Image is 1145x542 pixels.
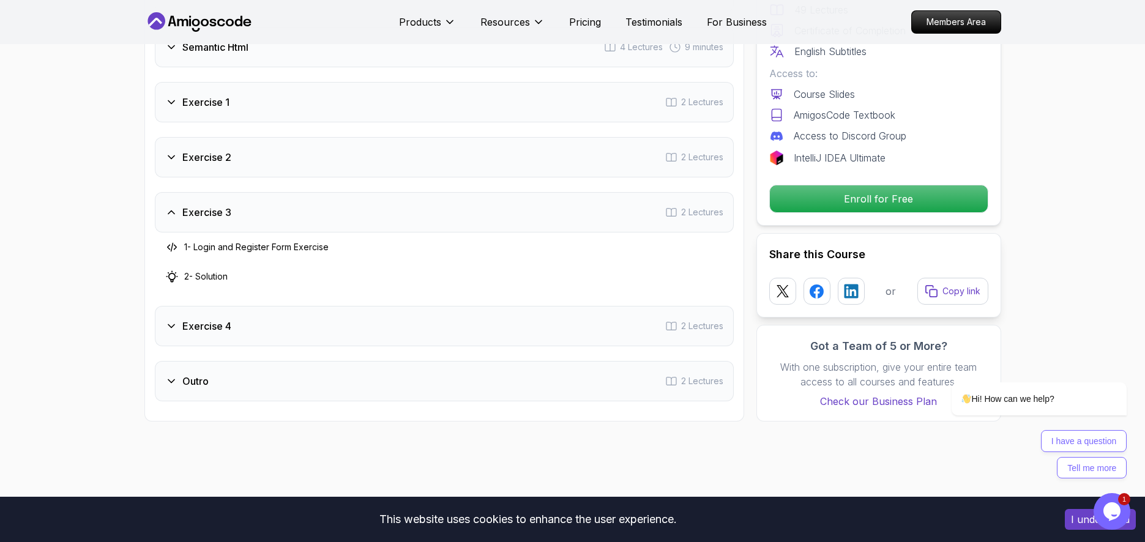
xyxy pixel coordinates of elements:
h3: 1 - Login and Register Form Exercise [184,241,329,253]
button: Exercise 32 Lectures [155,192,734,232]
h2: Share this Course [769,246,988,263]
h3: Semantic Html [182,40,248,54]
button: Semantic Html4 Lectures 9 minutes [155,27,734,67]
p: English Subtitles [794,44,867,59]
a: Testimonials [625,15,682,29]
span: 2 Lectures [681,206,723,218]
h3: Exercise 2 [182,150,231,165]
p: IntelliJ IDEA Ultimate [794,150,886,165]
button: Accept cookies [1065,509,1136,530]
button: Enroll for Free [769,185,988,213]
img: jetbrains logo [769,150,784,165]
iframe: chat widget [1094,493,1133,530]
h3: 2 - Solution [184,270,228,283]
p: Resources [480,15,530,29]
a: Check our Business Plan [769,394,988,409]
p: Members Area [912,11,1001,33]
p: or [886,284,896,299]
span: 2 Lectures [681,151,723,163]
button: Resources [480,15,545,39]
span: 9 minutes [685,41,723,53]
h3: Got a Team of 5 or More? [769,338,988,355]
p: AmigosCode Textbook [794,108,895,122]
p: Course Slides [794,87,855,102]
a: For Business [707,15,767,29]
span: 2 Lectures [681,96,723,108]
p: With one subscription, give your entire team access to all courses and features. [769,360,988,389]
button: Exercise 22 Lectures [155,137,734,177]
p: Access to: [769,66,988,81]
p: Access to Discord Group [794,128,906,143]
button: Products [399,15,456,39]
h3: Outro [182,374,209,388]
span: 2 Lectures [681,320,723,332]
button: Exercise 12 Lectures [155,82,734,122]
button: Outro2 Lectures [155,361,734,401]
h3: Exercise 3 [182,205,231,220]
h3: Exercise 4 [182,319,231,333]
a: Pricing [569,15,601,29]
a: Members Area [911,10,1001,34]
div: This website uses cookies to enhance the user experience. [9,506,1046,533]
button: Exercise 42 Lectures [155,306,734,346]
iframe: chat widget [912,272,1133,487]
p: Enroll for Free [770,185,988,212]
span: 4 Lectures [620,41,663,53]
p: Products [399,15,441,29]
span: 2 Lectures [681,375,723,387]
h3: Exercise 1 [182,95,229,110]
